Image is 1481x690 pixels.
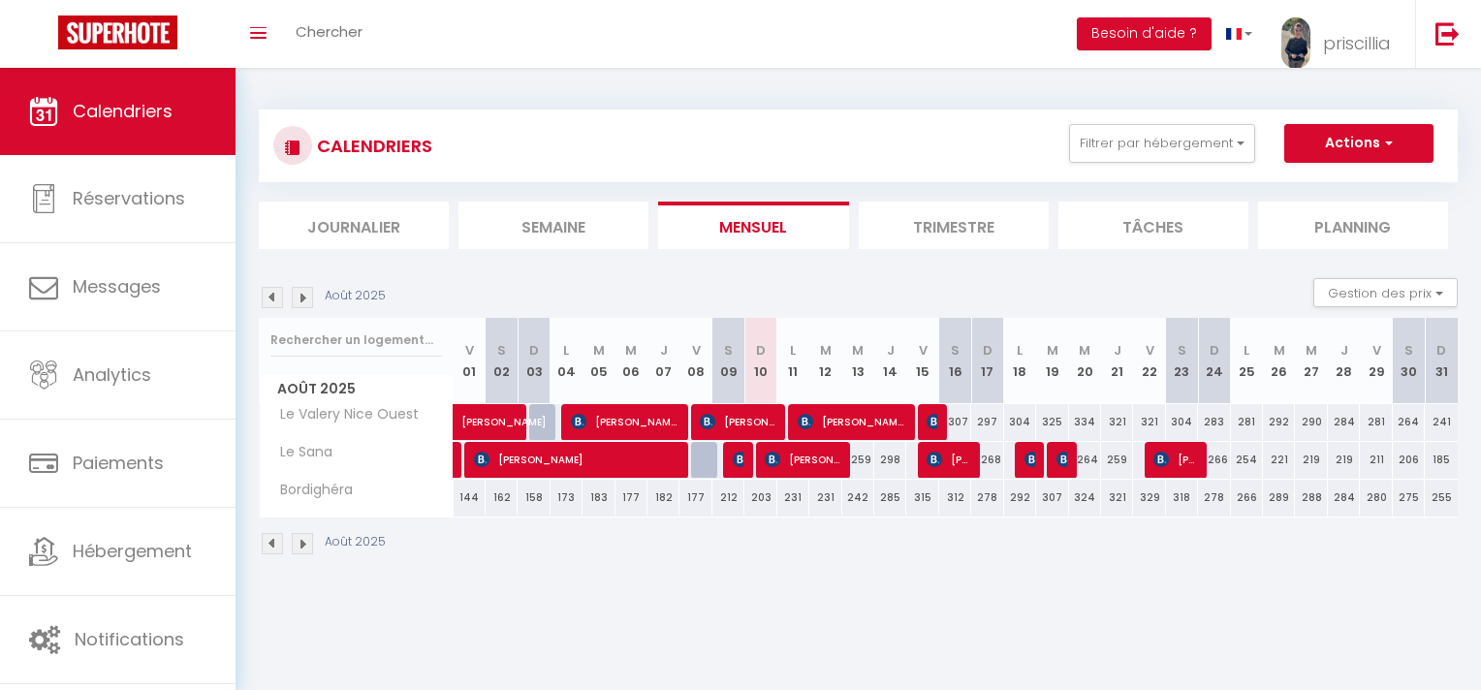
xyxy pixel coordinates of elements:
div: 177 [615,480,647,516]
span: Calendriers [73,99,173,123]
span: priscillia [1323,31,1391,55]
div: 182 [647,480,679,516]
span: [PERSON_NAME] [927,441,969,478]
span: Bordighéra [263,480,358,501]
th: 23 [1166,318,1198,404]
th: 10 [744,318,776,404]
div: 219 [1295,442,1327,478]
th: 01 [454,318,486,404]
div: 173 [551,480,583,516]
span: Notifications [75,627,184,651]
th: 27 [1295,318,1327,404]
th: 18 [1004,318,1036,404]
div: 212 [712,480,744,516]
div: 221 [1263,442,1295,478]
div: 231 [809,480,841,516]
abbr: M [1274,341,1285,360]
div: 231 [777,480,809,516]
span: [PERSON_NAME] [700,403,774,440]
span: [PERSON_NAME] [1024,441,1035,478]
p: Août 2025 [325,533,386,551]
button: Actions [1284,124,1434,163]
span: [PERSON_NAME] [733,441,743,478]
div: 321 [1133,404,1165,440]
span: Août 2025 [260,375,453,403]
th: 12 [809,318,841,404]
div: 304 [1166,404,1198,440]
div: 325 [1036,404,1068,440]
span: [PERSON_NAME] [765,441,839,478]
abbr: M [852,341,864,360]
div: 289 [1263,480,1295,516]
div: 290 [1295,404,1327,440]
div: 211 [1360,442,1392,478]
p: Août 2025 [325,287,386,305]
abbr: V [692,341,701,360]
input: Rechercher un logement... [270,323,442,358]
span: Messages [73,274,161,298]
div: 177 [679,480,711,516]
th: 30 [1393,318,1425,404]
abbr: D [1436,341,1446,360]
li: Trimestre [859,202,1049,249]
div: 259 [842,442,874,478]
abbr: J [1340,341,1348,360]
span: Le Sana [263,442,337,463]
th: 22 [1133,318,1165,404]
th: 03 [518,318,550,404]
span: [DEMOGRAPHIC_DATA][PERSON_NAME] [927,403,937,440]
abbr: D [756,341,766,360]
div: 268 [971,442,1003,478]
div: 329 [1133,480,1165,516]
button: Filtrer par hébergement [1069,124,1255,163]
abbr: L [790,341,796,360]
div: 278 [971,480,1003,516]
div: 292 [1263,404,1295,440]
span: Hébergement [73,539,192,563]
div: 324 [1069,480,1101,516]
div: 292 [1004,480,1036,516]
th: 11 [777,318,809,404]
div: 203 [744,480,776,516]
abbr: S [951,341,960,360]
div: 280 [1360,480,1392,516]
div: 264 [1393,404,1425,440]
th: 13 [842,318,874,404]
div: 281 [1360,404,1392,440]
div: 158 [518,480,550,516]
div: 264 [1069,442,1101,478]
abbr: L [563,341,569,360]
th: 06 [615,318,647,404]
div: 312 [939,480,971,516]
th: 19 [1036,318,1068,404]
abbr: D [983,341,993,360]
div: 283 [1198,404,1230,440]
abbr: J [660,341,668,360]
div: 206 [1393,442,1425,478]
li: Journalier [259,202,449,249]
div: 298 [874,442,906,478]
div: 266 [1231,480,1263,516]
img: logout [1435,21,1460,46]
li: Planning [1258,202,1448,249]
abbr: V [1372,341,1381,360]
span: [PERSON_NAME] [571,403,677,440]
th: 17 [971,318,1003,404]
abbr: S [1404,341,1413,360]
th: 29 [1360,318,1392,404]
th: 14 [874,318,906,404]
abbr: V [1146,341,1154,360]
span: Chercher [296,21,362,42]
abbr: D [1210,341,1219,360]
div: 284 [1328,404,1360,440]
div: 321 [1101,404,1133,440]
abbr: L [1017,341,1023,360]
th: 21 [1101,318,1133,404]
span: [PERSON_NAME] [474,441,677,478]
span: Le Valery Nice Ouest [263,404,424,425]
div: 307 [1036,480,1068,516]
div: 259 [1101,442,1133,478]
div: 281 [1231,404,1263,440]
div: 304 [1004,404,1036,440]
li: Mensuel [658,202,848,249]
